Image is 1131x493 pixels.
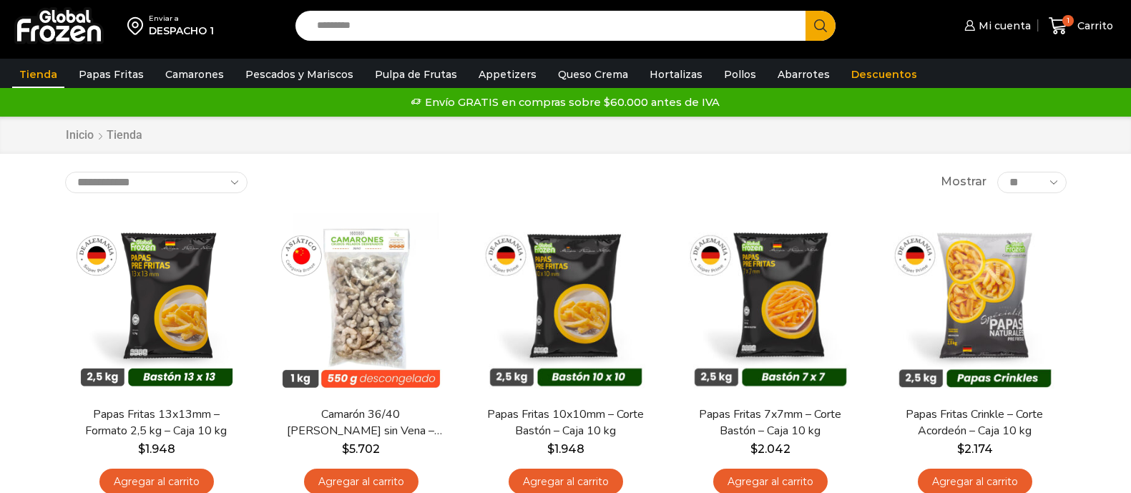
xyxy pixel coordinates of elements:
span: Carrito [1074,19,1113,33]
img: address-field-icon.svg [127,14,149,38]
span: $ [138,442,145,456]
a: Pescados y Mariscos [238,61,361,88]
a: Camarón 36/40 [PERSON_NAME] sin Vena – Bronze – Caja 10 kg [278,406,443,439]
span: $ [342,442,349,456]
bdi: 1.948 [547,442,584,456]
a: Hortalizas [642,61,710,88]
h1: Tienda [107,128,142,142]
span: $ [750,442,758,456]
a: Tienda [12,61,64,88]
span: Mostrar [941,174,986,190]
nav: Breadcrumb [65,127,142,144]
span: $ [957,442,964,456]
bdi: 2.174 [957,442,993,456]
a: Pulpa de Frutas [368,61,464,88]
a: Camarones [158,61,231,88]
a: Mi cuenta [961,11,1031,40]
div: DESPACHO 1 [149,24,214,38]
bdi: 1.948 [138,442,175,456]
a: Queso Crema [551,61,635,88]
span: Mi cuenta [975,19,1031,33]
div: Enviar a [149,14,214,24]
select: Pedido de la tienda [65,172,248,193]
bdi: 5.702 [342,442,380,456]
a: Papas Fritas [72,61,151,88]
a: Papas Fritas 13x13mm – Formato 2,5 kg – Caja 10 kg [74,406,238,439]
a: Descuentos [844,61,924,88]
a: 1 Carrito [1045,9,1117,43]
a: Papas Fritas 7x7mm – Corte Bastón – Caja 10 kg [687,406,852,439]
a: Appetizers [471,61,544,88]
a: Papas Fritas Crinkle – Corte Acordeón – Caja 10 kg [892,406,1057,439]
span: 1 [1062,15,1074,26]
bdi: 2.042 [750,442,790,456]
span: $ [547,442,554,456]
a: Inicio [65,127,94,144]
a: Papas Fritas 10x10mm – Corte Bastón – Caja 10 kg [483,406,647,439]
a: Pollos [717,61,763,88]
button: Search button [806,11,836,41]
a: Abarrotes [770,61,837,88]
